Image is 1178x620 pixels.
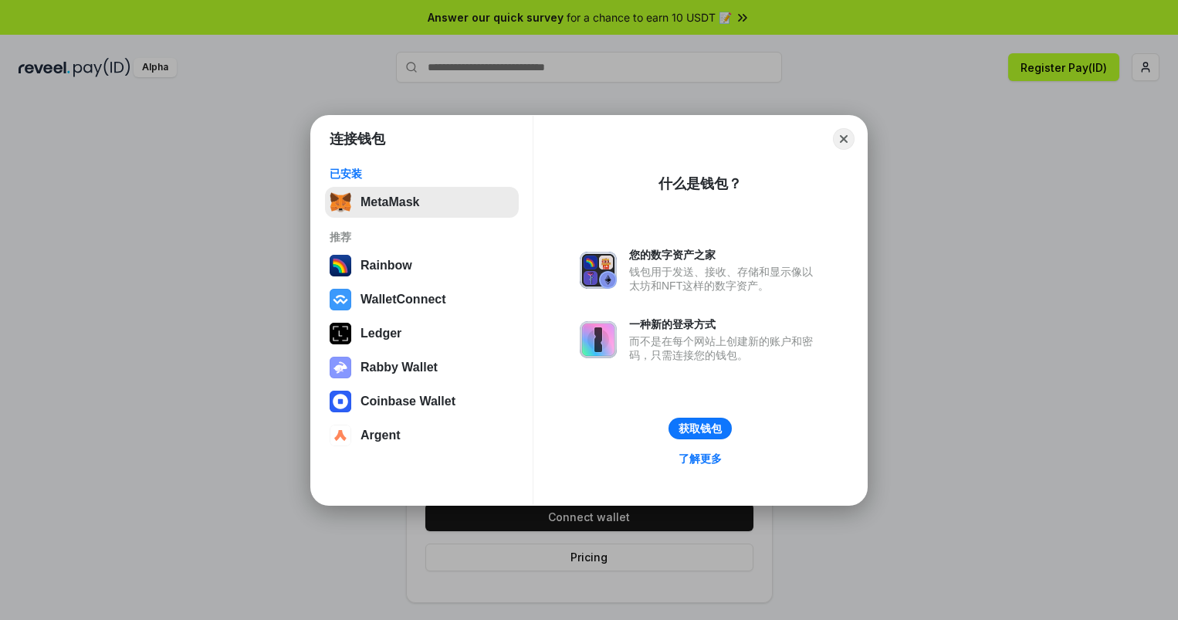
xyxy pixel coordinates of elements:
button: Rainbow [325,250,519,281]
div: 而不是在每个网站上创建新的账户和密码，只需连接您的钱包。 [629,334,821,362]
img: svg+xml,%3Csvg%20width%3D%2228%22%20height%3D%2228%22%20viewBox%3D%220%200%2028%2028%22%20fill%3D... [330,391,351,412]
img: svg+xml,%3Csvg%20width%3D%2228%22%20height%3D%2228%22%20viewBox%3D%220%200%2028%2028%22%20fill%3D... [330,289,351,310]
div: Rabby Wallet [361,361,438,374]
div: Coinbase Wallet [361,395,455,408]
div: WalletConnect [361,293,446,307]
div: Argent [361,429,401,442]
div: 了解更多 [679,452,722,466]
div: Ledger [361,327,401,340]
div: 获取钱包 [679,422,722,435]
div: MetaMask [361,195,419,209]
div: 钱包用于发送、接收、存储和显示像以太坊和NFT这样的数字资产。 [629,265,821,293]
button: MetaMask [325,187,519,218]
h1: 连接钱包 [330,130,385,148]
div: 一种新的登录方式 [629,317,821,331]
img: svg+xml,%3Csvg%20xmlns%3D%22http%3A%2F%2Fwww.w3.org%2F2000%2Fsvg%22%20width%3D%2228%22%20height%3... [330,323,351,344]
img: svg+xml,%3Csvg%20xmlns%3D%22http%3A%2F%2Fwww.w3.org%2F2000%2Fsvg%22%20fill%3D%22none%22%20viewBox... [580,252,617,289]
div: 您的数字资产之家 [629,248,821,262]
img: svg+xml,%3Csvg%20xmlns%3D%22http%3A%2F%2Fwww.w3.org%2F2000%2Fsvg%22%20fill%3D%22none%22%20viewBox... [580,321,617,358]
div: 已安装 [330,167,514,181]
button: Rabby Wallet [325,352,519,383]
div: 什么是钱包？ [658,174,742,193]
button: Ledger [325,318,519,349]
div: Rainbow [361,259,412,273]
img: svg+xml,%3Csvg%20xmlns%3D%22http%3A%2F%2Fwww.w3.org%2F2000%2Fsvg%22%20fill%3D%22none%22%20viewBox... [330,357,351,378]
img: svg+xml,%3Csvg%20fill%3D%22none%22%20height%3D%2233%22%20viewBox%3D%220%200%2035%2033%22%20width%... [330,191,351,213]
div: 推荐 [330,230,514,244]
button: Coinbase Wallet [325,386,519,417]
button: 获取钱包 [669,418,732,439]
img: svg+xml,%3Csvg%20width%3D%2228%22%20height%3D%2228%22%20viewBox%3D%220%200%2028%2028%22%20fill%3D... [330,425,351,446]
img: svg+xml,%3Csvg%20width%3D%22120%22%20height%3D%22120%22%20viewBox%3D%220%200%20120%20120%22%20fil... [330,255,351,276]
a: 了解更多 [669,449,731,469]
button: Argent [325,420,519,451]
button: Close [833,128,855,150]
button: WalletConnect [325,284,519,315]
